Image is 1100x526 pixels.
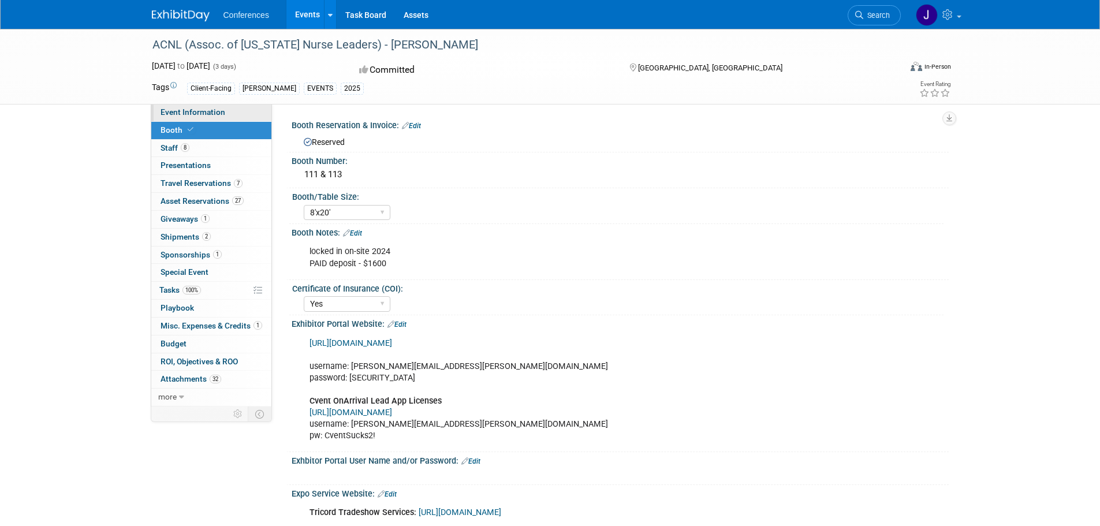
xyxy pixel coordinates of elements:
td: Toggle Event Tabs [248,406,271,421]
a: Budget [151,335,271,353]
span: 32 [210,375,221,383]
a: Special Event [151,264,271,281]
div: Exhibitor Portal Website: [292,315,949,330]
span: Misc. Expenses & Credits [161,321,262,330]
span: Asset Reservations [161,196,244,206]
a: Edit [387,320,407,329]
span: [DATE] [DATE] [152,61,210,70]
a: Attachments32 [151,371,271,388]
span: to [176,61,187,70]
span: 7 [234,179,243,188]
span: Shipments [161,232,211,241]
span: Conferences [223,10,269,20]
a: Booth [151,122,271,139]
div: 111 & 113 [300,166,940,184]
a: [URL][DOMAIN_NAME] [310,408,392,417]
img: ExhibitDay [152,10,210,21]
div: Certificate of Insurance (COI): [292,280,944,294]
div: Event Rating [919,81,950,87]
span: Travel Reservations [161,178,243,188]
div: locked in on-site 2024 PAID deposit - $1600 [301,240,822,275]
b: Tricord Tradeshow Services: [310,508,416,517]
a: Tasks100% [151,282,271,299]
span: (3 days) [212,63,236,70]
a: Giveaways1 [151,211,271,228]
span: 2 [202,232,211,241]
div: Booth/Table Size: [292,188,944,203]
div: [PERSON_NAME] [239,83,300,95]
span: 1 [213,250,222,259]
i: Booth reservation complete [188,126,193,133]
a: Edit [378,490,397,498]
a: ROI, Objectives & ROO [151,353,271,371]
div: Event Format [833,60,952,77]
img: Jenny Clavero [916,4,938,26]
a: Search [848,5,901,25]
div: Booth Notes: [292,224,949,239]
span: Search [863,11,890,20]
span: Special Event [161,267,208,277]
span: 8 [181,143,189,152]
a: [URL][DOMAIN_NAME] [310,338,392,348]
div: EVENTS [304,83,337,95]
a: more [151,389,271,406]
span: 27 [232,196,244,205]
div: username: [PERSON_NAME][EMAIL_ADDRESS][PERSON_NAME][DOMAIN_NAME] password: [SECURITY_DATA] userna... [301,332,822,448]
div: Booth Reservation & Invoice: [292,117,949,132]
div: Reserved [300,133,940,148]
div: Client-Facing [187,83,235,95]
span: Staff [161,143,189,152]
td: Personalize Event Tab Strip [228,406,248,421]
a: Presentations [151,157,271,174]
div: In-Person [924,62,951,71]
div: ACNL (Assoc. of [US_STATE] Nurse Leaders) - [PERSON_NAME] [148,35,883,55]
span: ROI, Objectives & ROO [161,357,238,366]
a: Staff8 [151,140,271,157]
b: Cvent OnArrival Lead App Licenses [310,396,442,406]
span: 100% [182,286,201,294]
a: Edit [343,229,362,237]
span: 1 [201,214,210,223]
div: Expo Service Website: [292,485,949,500]
a: Shipments2 [151,229,271,246]
a: Asset Reservations27 [151,193,271,210]
div: 2025 [341,83,364,95]
a: Edit [461,457,480,465]
img: Format-Inperson.png [911,62,922,71]
a: Edit [402,122,421,130]
span: 1 [253,321,262,330]
span: Playbook [161,303,194,312]
a: Event Information [151,104,271,121]
td: Tags [152,81,177,95]
a: Playbook [151,300,271,317]
div: Committed [356,60,611,80]
a: Misc. Expenses & Credits1 [151,318,271,335]
span: [GEOGRAPHIC_DATA], [GEOGRAPHIC_DATA] [638,64,782,72]
span: Event Information [161,107,225,117]
span: Giveaways [161,214,210,223]
span: more [158,392,177,401]
a: Sponsorships1 [151,247,271,264]
span: Tasks [159,285,201,294]
a: Travel Reservations7 [151,175,271,192]
span: Booth [161,125,196,135]
div: Booth Number: [292,152,949,167]
span: Budget [161,339,187,348]
span: Attachments [161,374,221,383]
div: Exhbitor Portal User Name and/or Password: [292,452,949,467]
span: Sponsorships [161,250,222,259]
a: [URL][DOMAIN_NAME] [419,508,501,517]
span: Presentations [161,161,211,170]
